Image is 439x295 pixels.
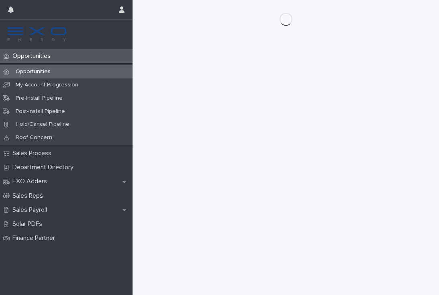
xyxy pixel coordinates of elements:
[9,52,57,60] p: Opportunities
[9,178,53,185] p: EXO Adders
[9,164,80,171] p: Department Directory
[9,121,76,128] p: Hold/Cancel Pipeline
[9,206,53,214] p: Sales Payroll
[9,234,61,242] p: Finance Partner
[9,82,85,88] p: My Account Progression
[9,220,49,228] p: Solar PDFs
[9,134,59,141] p: Roof Concern
[9,95,69,102] p: Pre-Install Pipeline
[9,192,49,200] p: Sales Reps
[6,26,67,42] img: FKS5r6ZBThi8E5hshIGi
[9,108,71,115] p: Post-Install Pipeline
[9,150,58,157] p: Sales Process
[9,68,57,75] p: Opportunities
